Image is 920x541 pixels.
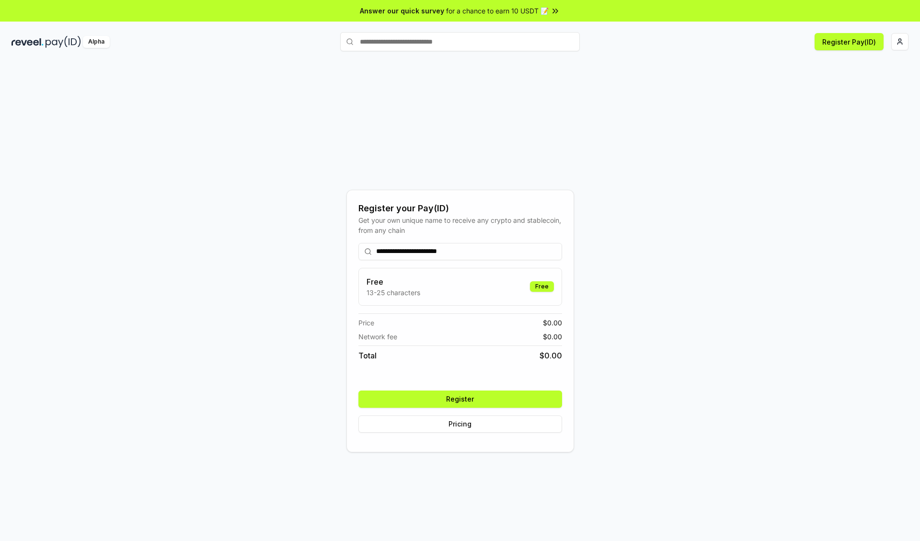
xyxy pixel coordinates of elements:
[358,215,562,235] div: Get your own unique name to receive any crypto and stablecoin, from any chain
[83,36,110,48] div: Alpha
[46,36,81,48] img: pay_id
[11,36,44,48] img: reveel_dark
[540,350,562,361] span: $ 0.00
[358,318,374,328] span: Price
[358,391,562,408] button: Register
[367,288,420,298] p: 13-25 characters
[815,33,884,50] button: Register Pay(ID)
[543,332,562,342] span: $ 0.00
[360,6,444,16] span: Answer our quick survey
[367,276,420,288] h3: Free
[446,6,549,16] span: for a chance to earn 10 USDT 📝
[358,332,397,342] span: Network fee
[358,202,562,215] div: Register your Pay(ID)
[358,415,562,433] button: Pricing
[358,350,377,361] span: Total
[530,281,554,292] div: Free
[543,318,562,328] span: $ 0.00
